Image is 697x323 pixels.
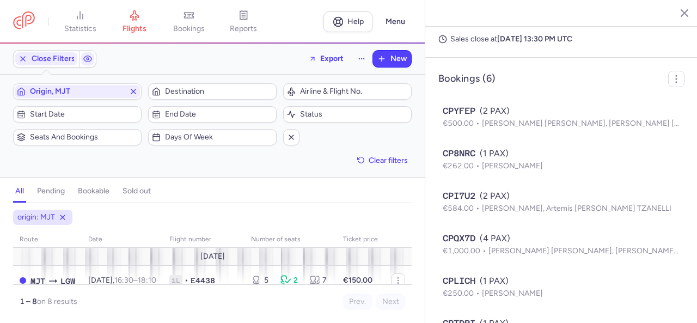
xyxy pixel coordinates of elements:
button: New [373,51,411,67]
span: Gatwick, London, United Kingdom [60,275,75,287]
button: End date [148,106,277,123]
th: date [82,231,163,248]
a: reports [216,10,271,34]
button: CP8NRC(1 PAX)€262.00[PERSON_NAME] [443,147,680,172]
span: statistics [64,24,96,34]
span: bookings [173,24,205,34]
h4: Bookings (6) [438,72,495,85]
span: Mytilene International Airport, Mytilíni, Greece [30,275,45,287]
button: CPYFEP(2 PAX)€500.00[PERSON_NAME] [PERSON_NAME], [PERSON_NAME] [PERSON_NAME] [443,105,680,130]
span: CP8NRC [443,147,475,160]
div: (1 PAX) [443,147,680,160]
span: 1L [169,275,182,286]
a: statistics [53,10,107,34]
span: Help [347,17,364,26]
div: 7 [309,275,330,286]
span: Export [320,54,344,63]
a: CitizenPlane red outlined logo [13,11,35,32]
button: Clear filters [353,152,412,168]
div: (2 PAX) [443,105,680,118]
button: Origin, MJT [13,83,142,100]
span: €1,000.00 [443,246,488,255]
th: Flight number [163,231,244,248]
th: number of seats [244,231,337,248]
span: on 8 results [37,297,77,306]
span: €250.00 [443,289,482,298]
span: flights [123,24,146,34]
button: Menu [379,11,412,32]
strong: €150.00 [343,276,372,285]
h4: bookable [78,186,109,196]
button: CPI7U2(2 PAX)€584.00[PERSON_NAME], Artemis [PERSON_NAME] TZANELLI [443,190,680,215]
span: €262.00 [443,161,482,170]
a: Help [323,11,372,32]
span: [PERSON_NAME] [482,289,543,298]
h4: all [15,186,24,196]
th: route [13,231,82,248]
p: Sales close at [438,34,684,44]
div: (2 PAX) [443,190,680,203]
span: origin: MJT [17,212,55,223]
strong: [DATE] 13:30 PM UTC [497,34,572,44]
div: (4 PAX) [443,232,680,245]
span: Destination [165,87,273,96]
div: 5 [251,275,272,286]
time: 16:30 [114,276,133,285]
span: Airline & Flight No. [300,87,408,96]
span: Close Filters [32,54,75,63]
a: flights [107,10,162,34]
span: Origin, MJT [30,87,125,96]
span: CPI7U2 [443,190,475,203]
span: CPQX7D [443,232,475,245]
span: Clear filters [369,156,408,164]
button: Destination [148,83,277,100]
span: CPLICH [443,275,475,288]
span: Start date [30,110,138,119]
span: [PERSON_NAME] [PERSON_NAME], [PERSON_NAME] (+2) [488,246,693,255]
button: Seats and bookings [13,129,142,145]
button: Next [376,294,405,310]
span: [PERSON_NAME], Artemis [PERSON_NAME] TZANELLI [482,204,671,213]
span: €500.00 [443,119,482,128]
span: Seats and bookings [30,133,138,142]
button: Prev. [343,294,372,310]
h4: sold out [123,186,151,196]
span: New [390,54,407,63]
span: – [114,276,156,285]
span: [DATE], [88,276,156,285]
span: Status [300,110,408,119]
span: End date [165,110,273,119]
button: CPLICH(1 PAX)€250.00[PERSON_NAME] [443,275,680,300]
span: €584.00 [443,204,482,213]
div: (1 PAX) [443,275,680,288]
button: Export [302,50,351,68]
div: 2 [280,275,301,286]
span: [DATE] [200,252,225,261]
strong: 1 – 8 [20,297,37,306]
h4: pending [37,186,65,196]
a: bookings [162,10,216,34]
button: Status [283,106,412,123]
time: 18:10 [138,276,156,285]
span: reports [230,24,257,34]
button: CPQX7D(4 PAX)€1,000.00[PERSON_NAME] [PERSON_NAME], [PERSON_NAME] (+2) [443,232,680,257]
button: Days of week [148,129,277,145]
th: Ticket price [337,231,384,248]
span: Days of week [165,133,273,142]
button: Airline & Flight No. [283,83,412,100]
button: Start date [13,106,142,123]
button: Close Filters [14,51,79,67]
span: E4438 [191,275,215,286]
span: CPYFEP [443,105,475,118]
span: [PERSON_NAME] [482,161,543,170]
span: • [185,275,188,286]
